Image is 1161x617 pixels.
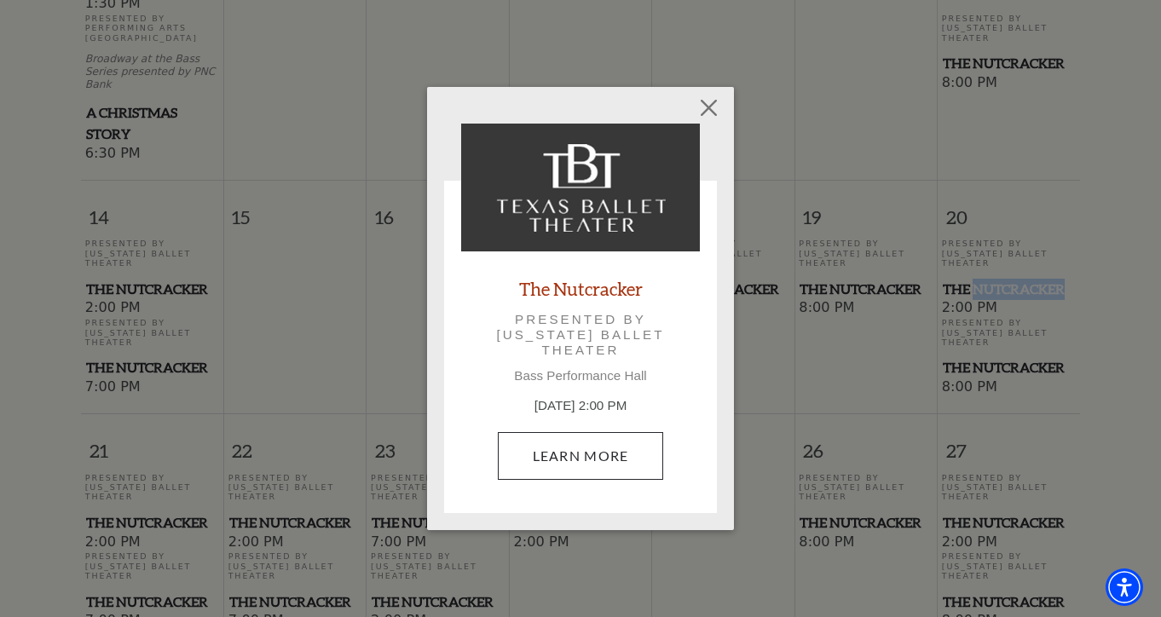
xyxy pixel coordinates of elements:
[461,124,700,251] img: The Nutcracker
[461,396,700,416] p: [DATE] 2:00 PM
[693,92,725,124] button: Close
[519,277,643,300] a: The Nutcracker
[1106,568,1143,606] div: Accessibility Menu
[485,312,676,359] p: Presented by [US_STATE] Ballet Theater
[498,432,664,480] a: December 20, 2:00 PM Learn More
[461,368,700,383] p: Bass Performance Hall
